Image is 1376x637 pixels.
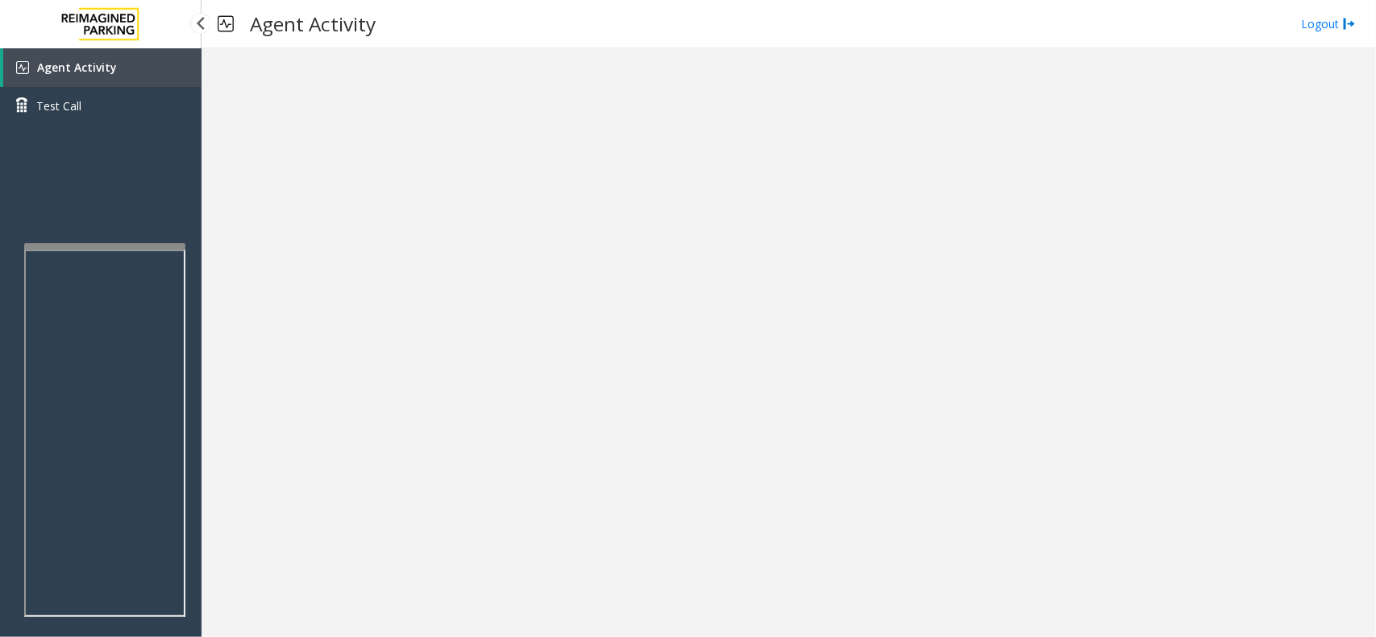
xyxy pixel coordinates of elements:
[37,60,117,75] span: Agent Activity
[36,97,81,114] span: Test Call
[16,61,29,74] img: 'icon'
[218,4,234,43] img: pageIcon
[1301,15,1356,32] a: Logout
[242,4,384,43] h3: Agent Activity
[1343,15,1356,32] img: logout
[3,48,202,87] a: Agent Activity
